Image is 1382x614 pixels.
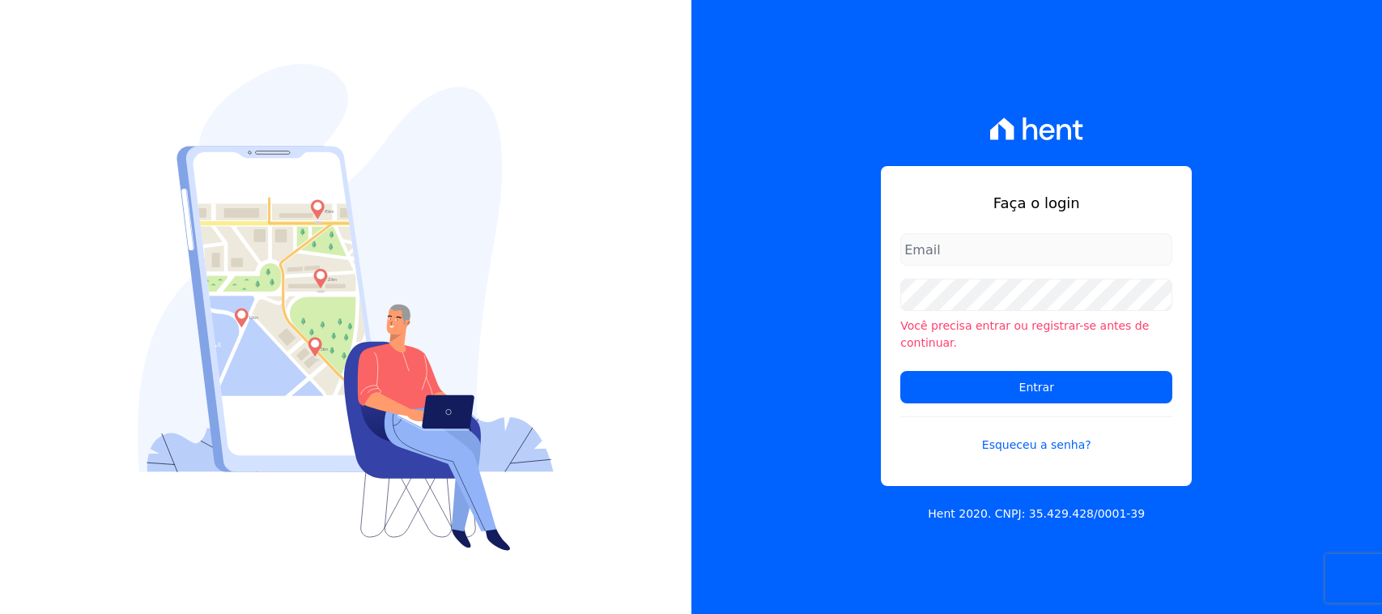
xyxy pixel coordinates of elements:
[900,371,1172,403] input: Entrar
[900,233,1172,266] input: Email
[900,192,1172,214] h1: Faça o login
[138,64,554,551] img: Login
[928,505,1145,522] p: Hent 2020. CNPJ: 35.429.428/0001-39
[900,416,1172,454] a: Esqueceu a senha?
[900,318,1172,352] li: Você precisa entrar ou registrar-se antes de continuar.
